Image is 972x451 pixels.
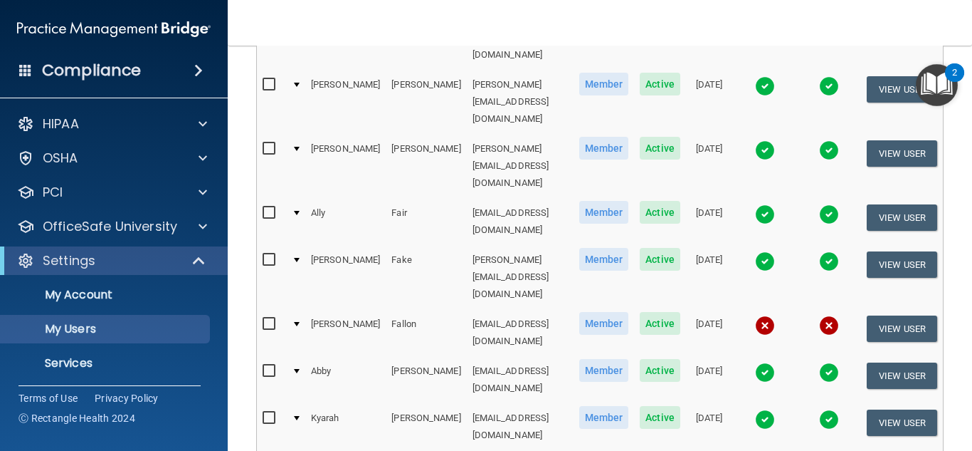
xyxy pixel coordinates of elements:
td: [PERSON_NAME] [386,356,466,403]
td: [PERSON_NAME] [386,70,466,134]
a: HIPAA [17,115,207,133]
span: Ⓒ Rectangle Health 2024 [19,411,135,425]
span: Member [579,359,629,382]
td: [PERSON_NAME] [305,309,386,356]
p: OSHA [43,150,78,167]
button: View User [867,410,937,436]
td: [DATE] [686,134,732,198]
span: Member [579,406,629,429]
td: [EMAIL_ADDRESS][DOMAIN_NAME] [467,309,574,356]
button: View User [867,140,937,167]
img: tick.e7d51cea.svg [819,363,839,383]
p: My Users [9,322,204,336]
td: [DATE] [686,356,732,403]
span: Member [579,312,629,335]
td: Fair [386,198,466,245]
p: HIPAA [43,115,79,133]
button: View User [867,204,937,231]
span: Member [579,73,629,95]
img: tick.e7d51cea.svg [819,204,839,224]
p: Services [9,356,204,370]
img: tick.e7d51cea.svg [819,410,839,430]
td: [EMAIL_ADDRESS][DOMAIN_NAME] [467,403,574,450]
td: [DATE] [686,245,732,309]
img: tick.e7d51cea.svg [755,363,775,383]
img: cross.ca9f0e7f.svg [819,316,839,336]
span: Active [640,137,680,160]
p: PCI [43,184,63,201]
span: Active [640,406,680,429]
button: View User [867,316,937,342]
img: cross.ca9f0e7f.svg [755,316,775,336]
img: tick.e7d51cea.svg [755,76,775,96]
span: Active [640,73,680,95]
h4: Compliance [42,61,141,81]
span: Member [579,248,629,271]
span: Member [579,201,629,224]
button: View User [867,252,937,278]
td: Fallon [386,309,466,356]
td: [DATE] [686,309,732,356]
span: Member [579,137,629,160]
td: [PERSON_NAME][EMAIL_ADDRESS][DOMAIN_NAME] [467,134,574,198]
a: OfficeSafe University [17,218,207,235]
a: Terms of Use [19,391,78,405]
td: [EMAIL_ADDRESS][DOMAIN_NAME] [467,356,574,403]
button: View User [867,76,937,103]
td: [EMAIL_ADDRESS][DOMAIN_NAME] [467,198,574,245]
img: PMB logo [17,15,211,43]
a: PCI [17,184,207,201]
td: [PERSON_NAME] [386,403,466,450]
p: Settings [43,252,95,269]
img: tick.e7d51cea.svg [819,76,839,96]
td: Kyarah [305,403,386,450]
button: View User [867,363,937,389]
td: Ally [305,198,386,245]
td: [PERSON_NAME] [305,70,386,134]
td: [PERSON_NAME] [305,134,386,198]
td: [PERSON_NAME] [386,134,466,198]
p: OfficeSafe University [43,218,177,235]
img: tick.e7d51cea.svg [755,140,775,160]
img: tick.e7d51cea.svg [755,410,775,430]
button: Open Resource Center, 2 new notifications [916,64,958,106]
span: Active [640,312,680,335]
img: tick.e7d51cea.svg [819,140,839,160]
span: Active [640,248,680,271]
td: Fake [386,245,466,309]
img: tick.e7d51cea.svg [819,252,839,271]
a: Settings [17,252,206,269]
td: [DATE] [686,70,732,134]
td: [PERSON_NAME][EMAIL_ADDRESS][DOMAIN_NAME] [467,245,574,309]
td: [PERSON_NAME] [305,245,386,309]
img: tick.e7d51cea.svg [755,204,775,224]
img: tick.e7d51cea.svg [755,252,775,271]
p: My Account [9,288,204,302]
span: Active [640,201,680,224]
td: [DATE] [686,198,732,245]
td: Abby [305,356,386,403]
td: [PERSON_NAME][EMAIL_ADDRESS][DOMAIN_NAME] [467,70,574,134]
a: Privacy Policy [95,391,159,405]
div: 2 [952,73,957,91]
a: OSHA [17,150,207,167]
span: Active [640,359,680,382]
td: [DATE] [686,403,732,450]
